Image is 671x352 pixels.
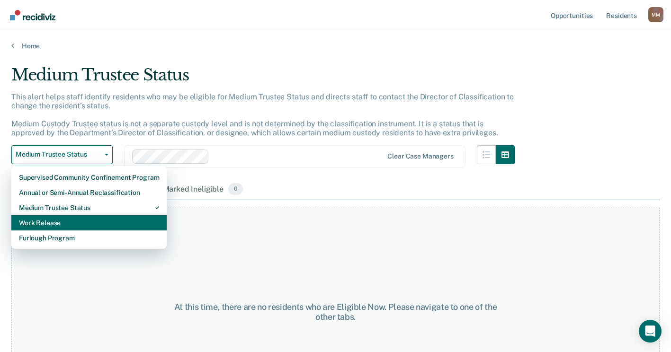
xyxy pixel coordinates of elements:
[648,7,663,22] button: Profile dropdown button
[174,302,498,322] div: At this time, there are no residents who are Eligible Now. Please navigate to one of the other tabs.
[228,183,243,195] span: 0
[11,42,660,50] a: Home
[387,152,453,160] div: Clear case managers
[19,200,159,215] div: Medium Trustee Status
[648,7,663,22] div: M M
[161,179,245,200] div: Marked Ineligible0
[19,215,159,230] div: Work Release
[11,145,113,164] button: Medium Trustee Status
[19,230,159,246] div: Furlough Program
[19,170,159,185] div: Supervised Community Confinement Program
[639,320,662,343] div: Open Intercom Messenger
[11,65,515,92] div: Medium Trustee Status
[10,10,55,20] img: Recidiviz
[19,185,159,200] div: Annual or Semi-Annual Reclassification
[11,92,514,138] p: This alert helps staff identify residents who may be eligible for Medium Trustee Status and direc...
[16,150,101,158] span: Medium Trustee Status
